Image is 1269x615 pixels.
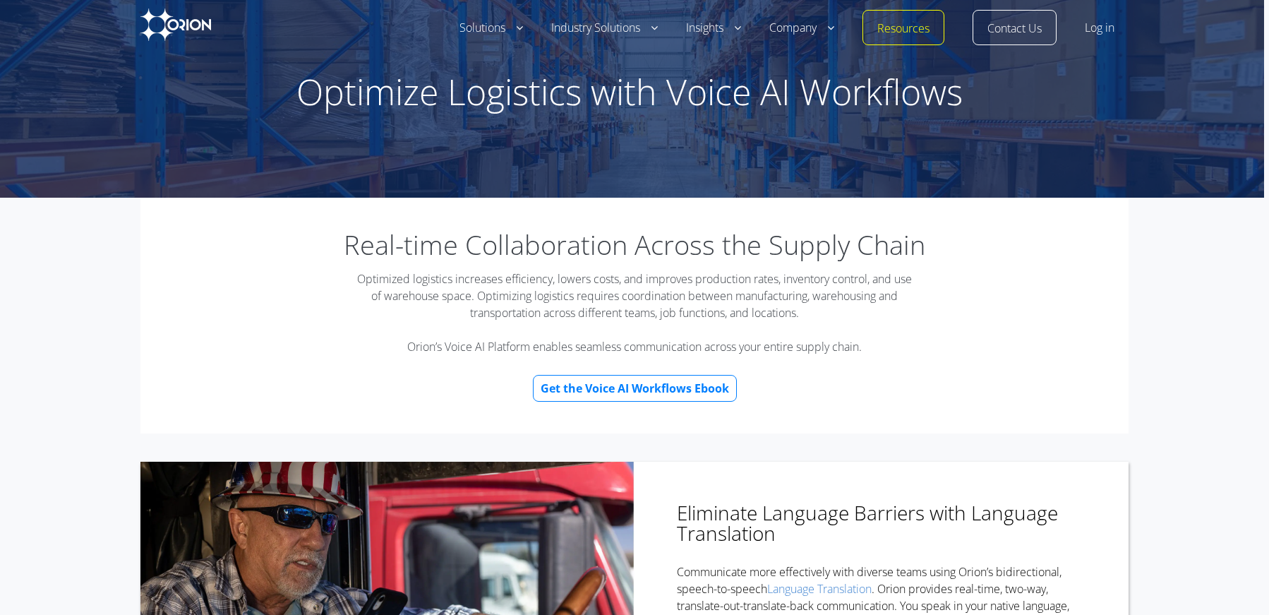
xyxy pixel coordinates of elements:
a: Log in [1085,20,1114,37]
a: Solutions [459,20,523,37]
a: Get the Voice AI Workflows Ebook [533,375,737,402]
a: Language Translation [767,581,872,597]
h1: Optimize Logistics with Voice AI Workflows [277,71,982,113]
h3: Eliminate Language Barriers with Language Translation [677,503,1076,544]
a: Company [769,20,834,37]
a: Contact Us [987,20,1042,37]
h2: Real-time Collaboration Across the Supply Chain [172,229,1097,260]
img: Orion [140,8,211,41]
a: Resources [877,20,930,37]
div: Optimized logistics increases efficiency, lowers costs, and improves production rates, inventory ... [352,270,917,355]
a: Insights [686,20,741,37]
a: Industry Solutions [551,20,658,37]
